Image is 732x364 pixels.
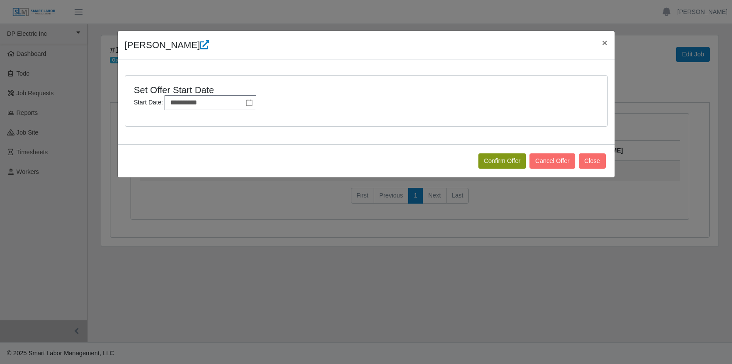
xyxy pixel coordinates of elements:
button: Close [595,31,614,54]
button: Confirm Offer [478,153,526,169]
button: Cancel Offer [529,153,575,169]
h4: [PERSON_NAME] [125,38,210,52]
button: Close [579,153,606,169]
label: Start Date: [134,98,163,107]
span: × [602,38,607,48]
h4: Set Offer Start Date [134,84,479,95]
